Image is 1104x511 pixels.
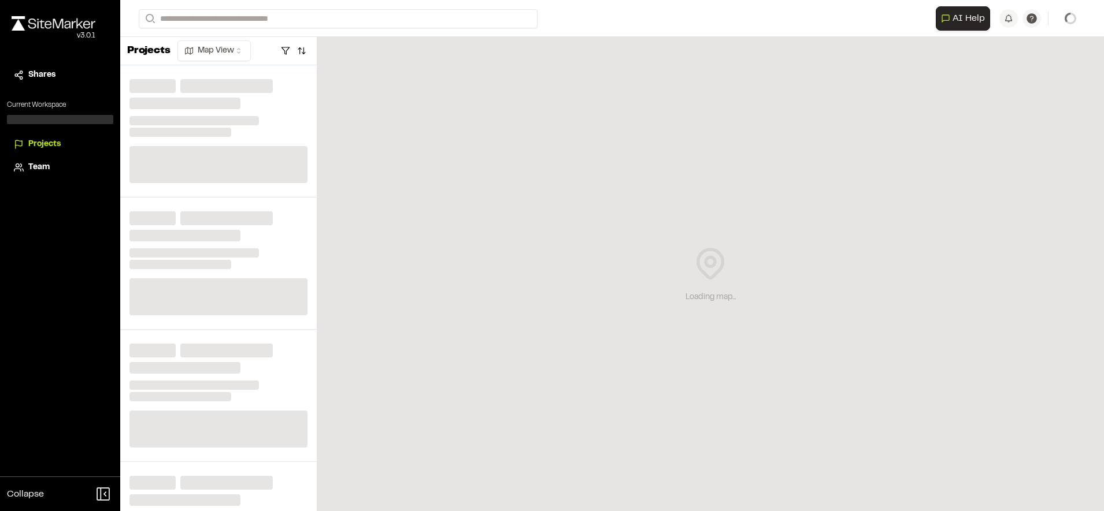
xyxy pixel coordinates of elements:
[12,31,95,41] div: Oh geez...please don't...
[686,291,736,304] div: Loading map...
[28,69,55,81] span: Shares
[28,161,50,174] span: Team
[14,69,106,81] a: Shares
[12,16,95,31] img: rebrand.png
[7,100,113,110] p: Current Workspace
[953,12,985,25] span: AI Help
[936,6,995,31] div: Open AI Assistant
[7,487,44,501] span: Collapse
[127,43,171,59] p: Projects
[936,6,990,31] button: Open AI Assistant
[14,138,106,151] a: Projects
[28,138,61,151] span: Projects
[14,161,106,174] a: Team
[139,9,160,28] button: Search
